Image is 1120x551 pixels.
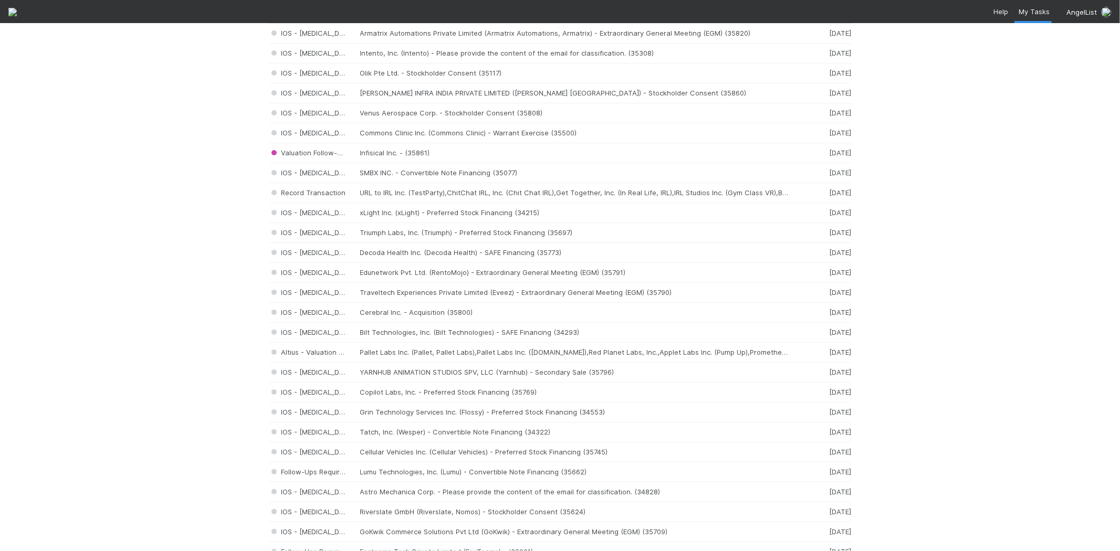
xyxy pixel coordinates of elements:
span: IOS - [MEDICAL_DATA] [269,488,355,496]
div: Lumu Technologies, Inc. (Lumu) - Convertible Note Financing (35662) [360,468,789,476]
img: avatar_5106bb14-94e9-4897-80de-6ae81081f36d.png [1101,7,1112,17]
span: Valuation Follow-Ups Required [269,149,381,157]
div: Triumph Labs, Inc. (Triumph) - Preferred Stock Financing (35697) [360,228,789,237]
span: Follow-Ups Required [269,468,349,476]
div: [DATE] [789,149,852,157]
span: IOS - [MEDICAL_DATA] [269,248,355,257]
div: Pallet Labs Inc. (Pallet, Pallet Labs),Pallet Labs Inc. ([DOMAIN_NAME]),Red Planet Labs, Inc.,App... [360,348,789,357]
span: IOS - [MEDICAL_DATA] [269,29,355,37]
div: [DATE] [789,488,852,496]
img: logo-inverted-e16ddd16eac7371096b0.svg [8,8,17,16]
div: [DATE] [789,328,852,337]
div: [DATE] [789,308,852,317]
div: URL to IRL Inc. (TestParty),ChitChat IRL, Inc. (Chit Chat IRL),Get Together, Inc. (In Real Life, ... [360,188,789,197]
span: IOS - [MEDICAL_DATA] [269,448,355,456]
span: IOS - [MEDICAL_DATA] [269,408,355,416]
div: [DATE] [789,268,852,277]
div: Armatrix Automations Private Limited (Armatrix Automations, Armatrix) - Extraordinary General Mee... [360,29,789,38]
div: YARNHUB ANIMATION STUDIOS SPV, LLC (Yarnhub) - Secondary Sale (35796) [360,368,789,377]
div: [DATE] [789,388,852,397]
div: Venus Aerospace Corp. - Stockholder Consent (35808) [360,109,789,118]
div: Bilt Technologies, Inc. (Bilt Technologies) - SAFE Financing (34293) [360,328,789,337]
div: [DATE] [789,428,852,437]
div: Grin Technology Services Inc. (Flossy) - Preferred Stock Financing (34553) [360,408,789,417]
div: Intento, Inc. (Intento) - Please provide the content of the email for classification. (35308) [360,49,789,58]
div: Astro Mechanica Corp. - Please provide the content of the email for classification. (34828) [360,488,789,496]
a: My Tasks [1017,6,1050,17]
div: xLight Inc. (xLight) - Preferred Stock Financing (34215) [360,208,789,217]
div: [DATE] [789,248,852,257]
span: IOS - [MEDICAL_DATA] [269,129,355,137]
div: Copilot Labs, Inc. - Preferred Stock Financing (35769) [360,388,789,397]
div: [DATE] [789,288,852,297]
span: IOS - [MEDICAL_DATA] [269,388,355,396]
span: IOS - [MEDICAL_DATA] [269,268,355,277]
div: [DATE] [789,228,852,237]
div: [DATE] [789,368,852,377]
div: Tatch, Inc. (Wesper) - Convertible Note Financing (34322) [360,428,789,437]
div: [DATE] [789,69,852,78]
span: IOS - [MEDICAL_DATA] [269,308,355,316]
div: [DATE] [789,89,852,98]
span: IOS - [MEDICAL_DATA] [269,89,355,97]
span: IOS - [MEDICAL_DATA] [269,228,355,237]
div: GoKwik Commerce Solutions Pvt Ltd (GoKwik) - Extraordinary General Meeting (EGM) (35709) [360,527,789,536]
span: IOS - [MEDICAL_DATA] [269,288,355,296]
div: [DATE] [789,129,852,137]
div: [DATE] [789,507,852,516]
div: Infisical Inc. - (35861) [360,149,789,157]
span: IOS - [MEDICAL_DATA] [269,69,355,77]
span: IOS - [MEDICAL_DATA] [269,208,355,217]
span: My Tasks [1017,7,1050,16]
span: IOS - [MEDICAL_DATA] [269,168,355,177]
div: [DATE] [789,208,852,217]
span: IOS - [MEDICAL_DATA] [269,49,355,57]
span: AngelList [1066,8,1097,16]
span: IOS - [MEDICAL_DATA] [269,368,355,376]
span: IOS - [MEDICAL_DATA] [269,527,355,536]
div: [PERSON_NAME] INFRA INDIA PRIVATE LIMITED ([PERSON_NAME] [GEOGRAPHIC_DATA]) - Stockholder Consent... [360,89,789,98]
span: IOS - [MEDICAL_DATA] [269,109,355,117]
div: [DATE] [789,468,852,476]
span: IOS - [MEDICAL_DATA] [269,428,355,436]
div: [DATE] [789,49,852,58]
div: Cellular Vehicles Inc. (Cellular Vehicles) - Preferred Stock Financing (35745) [360,448,789,457]
div: Commons Clinic Inc. (Commons Clinic) - Warrant Exercise (35500) [360,129,789,137]
div: Cerebral Inc. - Acquisition (35800) [360,308,789,317]
span: Record Transaction [269,188,346,197]
div: Riverslate GmbH (Riverslate, Nomos) - Stockholder Consent (35624) [360,507,789,516]
div: Olik Pte Ltd. - Stockholder Consent (35117) [360,69,789,78]
div: [DATE] [789,448,852,457]
div: Edunetwork Pvt. Ltd. (RentoMojo) - Extraordinary General Meeting (EGM) (35791) [360,268,789,277]
span: IOS - [MEDICAL_DATA] [269,507,355,516]
div: [DATE] [789,408,852,417]
div: [DATE] [789,527,852,536]
div: [DATE] [789,29,852,38]
div: [DATE] [789,109,852,118]
div: Help [991,6,1008,17]
div: Traveltech Experiences Private Limited (Eveez) - Extraordinary General Meeting (EGM) (35790) [360,288,789,297]
div: [DATE] [789,168,852,177]
div: [DATE] [789,348,852,357]
div: Decoda Health Inc. (Decoda Health) - SAFE Financing (35773) [360,248,789,257]
span: IOS - [MEDICAL_DATA] [269,328,355,336]
div: SMBX INC. - Convertible Note Financing (35077) [360,168,789,177]
div: [DATE] [789,188,852,197]
span: Altius - Valuation Update [269,348,363,356]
